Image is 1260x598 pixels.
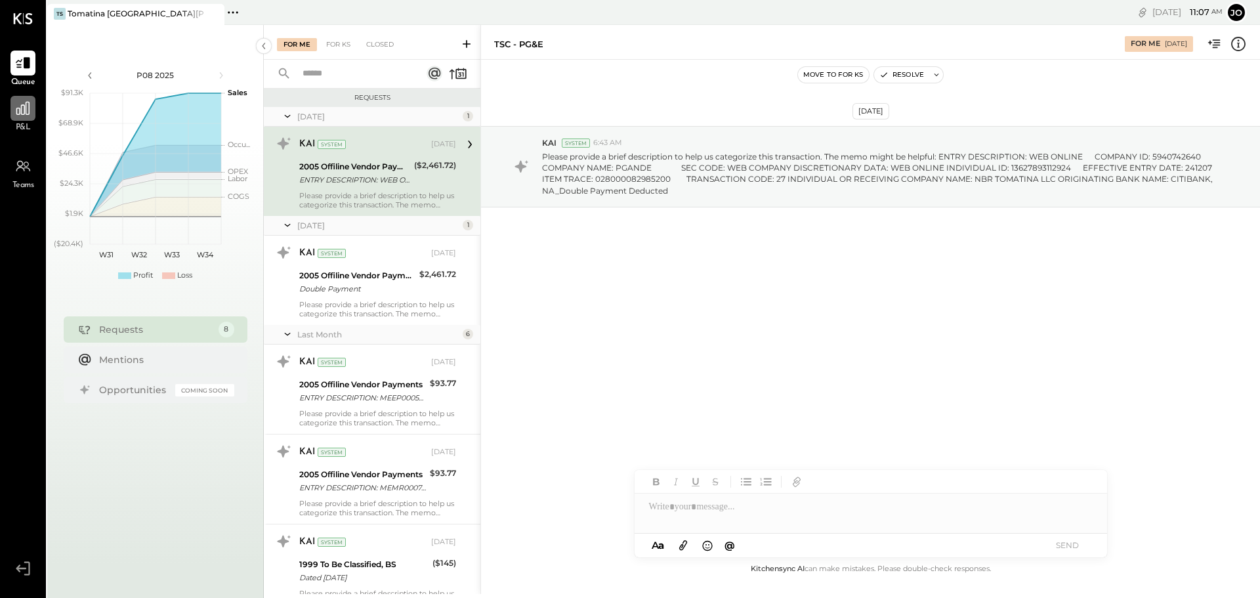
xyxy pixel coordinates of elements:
[299,356,315,369] div: KAI
[430,467,456,480] div: $93.77
[299,536,315,549] div: KAI
[1165,39,1187,49] div: [DATE]
[463,329,473,339] div: 6
[494,38,543,51] div: TSC - PG&E
[757,473,774,490] button: Ordered List
[360,38,400,51] div: Closed
[228,192,249,201] text: COGS
[463,111,473,121] div: 1
[1041,536,1094,554] button: SEND
[99,323,212,336] div: Requests
[1131,39,1160,49] div: For Me
[54,8,66,20] div: TS
[431,248,456,259] div: [DATE]
[277,38,317,51] div: For Me
[431,537,456,547] div: [DATE]
[687,473,704,490] button: Underline
[133,270,153,281] div: Profit
[299,409,456,427] div: Please provide a brief description to help us categorize this transaction. The memo might be help...
[1152,6,1223,18] div: [DATE]
[196,250,213,259] text: W34
[1,96,45,134] a: P&L
[175,384,234,396] div: Coming Soon
[177,270,192,281] div: Loss
[299,558,429,571] div: 1999 To Be Classified, BS
[852,103,889,119] div: [DATE]
[320,38,357,51] div: For KS
[299,247,315,260] div: KAI
[1,154,45,192] a: Teams
[58,118,83,127] text: $68.9K
[58,148,83,158] text: $46.6K
[12,180,34,192] span: Teams
[299,571,429,584] div: Dated [DATE]
[318,140,346,149] div: System
[99,383,169,396] div: Opportunities
[270,93,474,102] div: Requests
[299,191,456,209] div: Please provide a brief description to help us categorize this transaction. The memo might be help...
[463,220,473,230] div: 1
[299,138,315,151] div: KAI
[299,300,456,318] div: Please provide a brief description to help us categorize this transaction. The memo might be help...
[432,557,456,570] div: ($145)
[299,446,315,459] div: KAI
[299,269,415,282] div: 2005 Offiline Vendor Payments
[648,473,665,490] button: Bold
[721,537,739,553] button: @
[99,250,114,259] text: W31
[16,122,31,134] span: P&L
[414,159,456,172] div: ($2,461.72)
[299,468,426,481] div: 2005 Offiline Vendor Payments
[318,249,346,258] div: System
[61,88,83,97] text: $91.3K
[593,138,622,148] span: 6:43 AM
[542,137,556,148] span: KAI
[431,357,456,368] div: [DATE]
[60,179,83,188] text: $24.3K
[788,473,805,490] button: Add URL
[299,160,410,173] div: 2005 Offiline Vendor Payments
[54,239,83,248] text: ($20.4K)
[299,173,410,186] div: ENTRY DESCRIPTION: WEB ONLINE COMPANY ID: 5940742640 COMPANY NAME: PGANDE SEC CODE: WEB COMPANY D...
[68,8,205,19] div: Tomatina [GEOGRAPHIC_DATA][PERSON_NAME]
[65,209,83,218] text: $1.9K
[667,473,684,490] button: Italic
[164,250,180,259] text: W33
[318,448,346,457] div: System
[318,538,346,547] div: System
[874,67,929,83] button: Resolve
[228,140,250,149] text: Occu...
[542,151,1214,196] p: Please provide a brief description to help us categorize this transaction. The memo might be help...
[228,167,249,176] text: OPEX
[299,391,426,404] div: ENTRY DESCRIPTION: MEEP000549 COMPANY ID: CEOC491902 COMPANY NAME: MARGINEDGE CO SEC CODE: CCD CO...
[798,67,869,83] button: Move to for ks
[297,220,459,231] div: [DATE]
[648,538,669,553] button: Aa
[299,282,415,295] div: Double Payment
[431,447,456,458] div: [DATE]
[11,77,35,89] span: Queue
[297,111,459,122] div: [DATE]
[318,358,346,367] div: System
[228,174,247,183] text: Labor
[658,539,664,551] span: a
[738,473,755,490] button: Unordered List
[419,268,456,281] div: $2,461.72
[131,250,147,259] text: W32
[724,539,735,551] span: @
[562,139,590,148] div: System
[299,378,426,391] div: 2005 Offiline Vendor Payments
[707,473,724,490] button: Strikethrough
[430,377,456,390] div: $93.77
[1226,2,1247,23] button: Jo
[1,51,45,89] a: Queue
[1136,5,1149,19] div: copy link
[297,329,459,340] div: Last Month
[299,481,426,494] div: ENTRY DESCRIPTION: MEMR000725 COMPANY ID: CEOC491902 COMPANY NAME: MARGINEDGE CO SEC CODE: CCD IN...
[228,88,247,97] text: Sales
[219,322,234,337] div: 8
[100,70,211,81] div: P08 2025
[431,139,456,150] div: [DATE]
[99,353,228,366] div: Mentions
[299,499,456,517] div: Please provide a brief description to help us categorize this transaction. The memo might be help...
